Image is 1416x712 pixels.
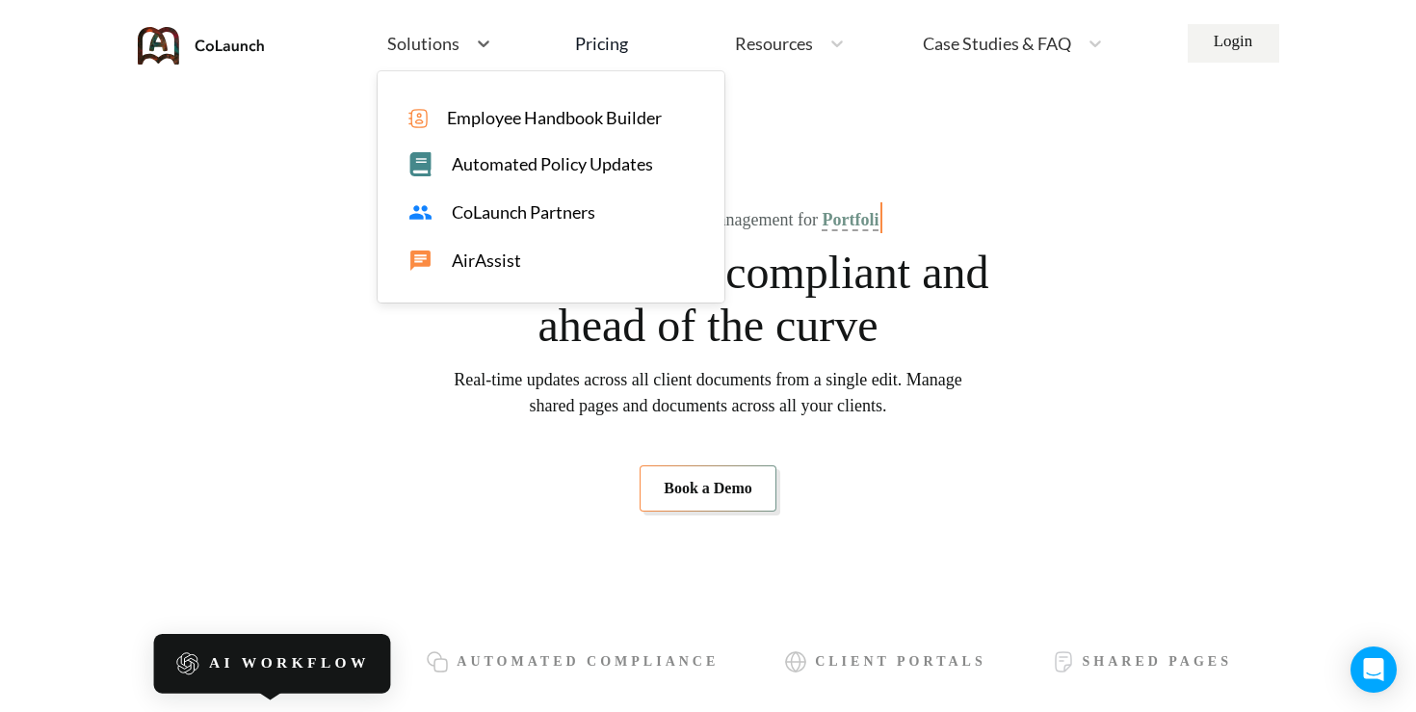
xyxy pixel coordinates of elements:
[387,35,459,52] span: Solutions
[735,35,813,52] span: Resources
[1350,646,1397,693] div: Open Intercom Messenger
[452,251,521,271] span: AirAssist
[1188,24,1279,63] a: Login
[426,650,449,673] img: icon
[454,367,962,419] span: Real-time updates across all client documents from a single edit. Manage shared pages and documen...
[209,655,370,672] span: AI Workflow
[640,465,776,512] a: Book a Demo
[815,654,986,670] span: Client Portals
[447,108,662,128] span: Employee Handbook Builder
[1052,650,1075,673] img: icon
[1083,654,1232,670] span: Shared Pages
[138,27,265,65] img: coLaunch
[575,26,628,61] a: Pricing
[175,651,200,676] img: icon
[923,35,1071,52] span: Case Studies & FAQ
[575,35,628,52] div: Pricing
[457,654,719,670] span: Automated Compliance
[408,109,428,128] img: icon
[452,154,653,174] span: Automated Policy Updates
[452,202,595,223] span: CoLaunch Partners
[822,210,878,231] span: Portfoli
[784,650,807,673] img: icon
